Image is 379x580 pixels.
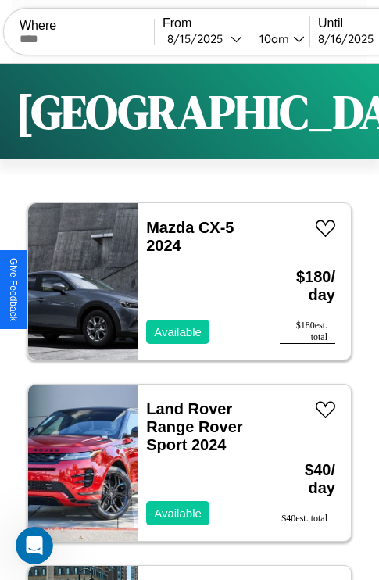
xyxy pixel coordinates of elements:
[280,446,335,513] h3: $ 40 / day
[20,19,154,33] label: Where
[154,503,202,524] p: Available
[154,321,202,342] p: Available
[280,252,335,320] h3: $ 180 / day
[167,31,231,46] div: 8 / 15 / 2025
[247,30,309,47] button: 10am
[280,513,335,525] div: $ 40 est. total
[252,31,293,46] div: 10am
[163,30,247,47] button: 8/15/2025
[163,16,309,30] label: From
[8,258,19,321] div: Give Feedback
[146,219,234,254] a: Mazda CX-5 2024
[146,400,242,453] a: Land Rover Range Rover Sport 2024
[280,320,335,344] div: $ 180 est. total
[16,527,53,564] iframe: Intercom live chat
